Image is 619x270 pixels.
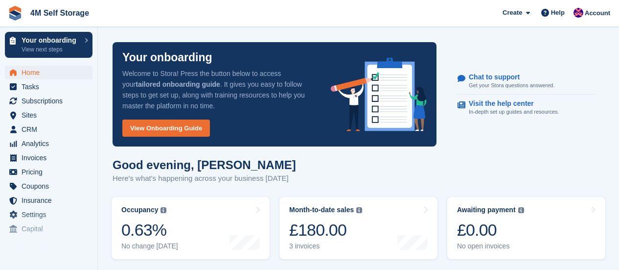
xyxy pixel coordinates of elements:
span: Insurance [22,194,80,207]
a: menu [5,66,92,79]
div: Month-to-date sales [289,206,354,214]
a: menu [5,80,92,94]
span: Coupons [22,179,80,193]
p: Your onboarding [122,52,212,63]
a: 4M Self Storage [26,5,93,21]
a: menu [5,165,92,179]
a: menu [5,94,92,108]
a: menu [5,137,92,150]
div: Occupancy [121,206,158,214]
a: menu [5,123,92,136]
a: menu [5,222,92,236]
p: Here's what's happening across your business [DATE] [113,173,296,184]
img: icon-info-grey-7440780725fd019a000dd9b08b2336e03edf1995a4989e88bcd33f0948082b44.svg [356,207,362,213]
strong: tailored onboarding guide [136,80,220,88]
p: Your onboarding [22,37,80,44]
a: Occupancy 0.63% No change [DATE] [112,197,270,259]
p: View next steps [22,45,80,54]
div: 3 invoices [289,242,362,250]
a: Awaiting payment £0.00 No open invoices [447,197,605,259]
span: Home [22,66,80,79]
a: menu [5,208,92,221]
img: icon-info-grey-7440780725fd019a000dd9b08b2336e03edf1995a4989e88bcd33f0948082b44.svg [518,207,524,213]
div: £180.00 [289,220,362,240]
span: Tasks [22,80,80,94]
p: Get your Stora questions answered. [469,81,554,90]
span: CRM [22,123,80,136]
img: icon-info-grey-7440780725fd019a000dd9b08b2336e03edf1995a4989e88bcd33f0948082b44.svg [160,207,166,213]
div: No open invoices [457,242,524,250]
p: Visit the help center [469,99,551,108]
span: Storefront [9,244,97,254]
a: Month-to-date sales £180.00 3 invoices [279,197,437,259]
a: menu [5,151,92,165]
a: Chat to support Get your Stora questions answered. [458,68,595,95]
span: Analytics [22,137,80,150]
img: Caroline Betsworth [573,8,583,18]
a: Your onboarding View next steps [5,32,92,58]
span: Settings [22,208,80,221]
a: Visit the help center In-depth set up guides and resources. [458,95,595,121]
span: Subscriptions [22,94,80,108]
span: Capital [22,222,80,236]
div: Awaiting payment [457,206,516,214]
a: View Onboarding Guide [122,120,210,137]
img: onboarding-info-6c161a55d2c0e0a8cae90662b2fe09162a5109e8cc188191df67fb4f79e88e88.svg [331,58,427,131]
h1: Good evening, [PERSON_NAME] [113,158,296,172]
div: £0.00 [457,220,524,240]
p: Welcome to Stora! Press the button below to access your . It gives you easy to follow steps to ge... [122,68,315,111]
span: Help [551,8,565,18]
p: In-depth set up guides and resources. [469,108,559,116]
div: No change [DATE] [121,242,178,250]
div: 0.63% [121,220,178,240]
a: menu [5,108,92,122]
span: Invoices [22,151,80,165]
span: Pricing [22,165,80,179]
span: Sites [22,108,80,122]
span: Create [503,8,522,18]
a: menu [5,194,92,207]
span: Account [585,8,610,18]
img: stora-icon-8386f47178a22dfd0bd8f6a31ec36ba5ce8667c1dd55bd0f319d3a0aa187defe.svg [8,6,23,21]
p: Chat to support [469,73,547,81]
a: menu [5,179,92,193]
